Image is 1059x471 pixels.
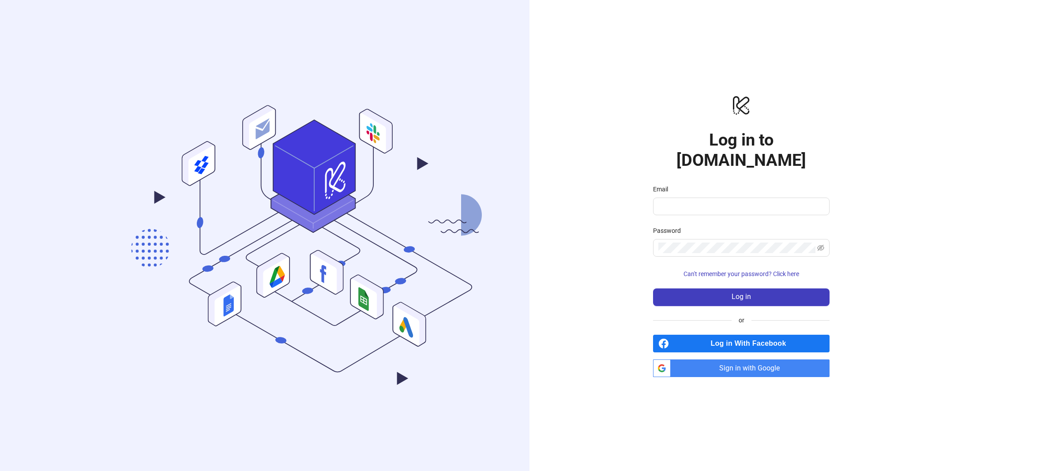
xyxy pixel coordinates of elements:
[672,335,830,352] span: Log in With Facebook
[653,130,830,170] h1: Log in to [DOMAIN_NAME]
[732,315,751,325] span: or
[658,243,815,253] input: Password
[653,288,830,306] button: Log in
[732,293,751,301] span: Log in
[653,359,830,377] a: Sign in with Google
[653,184,674,194] label: Email
[653,267,830,281] button: Can't remember your password? Click here
[653,335,830,352] a: Log in With Facebook
[658,201,822,212] input: Email
[683,270,799,277] span: Can't remember your password? Click here
[653,226,687,235] label: Password
[653,270,830,277] a: Can't remember your password? Click here
[674,359,830,377] span: Sign in with Google
[817,244,824,251] span: eye-invisible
